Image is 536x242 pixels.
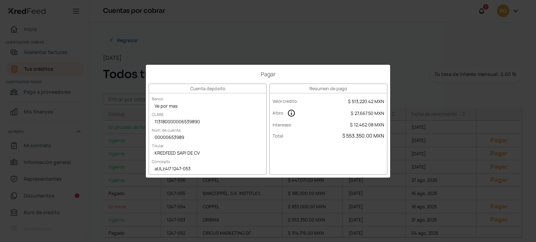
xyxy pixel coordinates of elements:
div: 00000653989 [149,133,266,143]
div: 113180000006539890 [149,117,266,127]
label: Valor crédito : [273,98,298,104]
label: Concepto [149,156,173,167]
div: Ve por mas [149,101,266,112]
span: $ 513,220.42 MXN [348,98,384,104]
h3: Resumen de pago [270,84,387,93]
span: $ 12,462.08 MXN [350,122,384,128]
label: Banco [149,93,166,104]
label: Total : [273,133,284,139]
h3: Cuenta depósito [149,84,266,93]
div: aULz4l7 1247-053 [149,164,266,174]
span: $ 553,350.00 MXN [342,132,384,139]
div: KREDFEED SAPI DE CV [149,148,266,159]
label: CLABE [149,109,166,120]
h1: Pagar [149,70,387,78]
label: Núm. de cuenta [149,125,183,135]
label: Titular [149,140,166,151]
span: $ 27,667.50 MXN [351,110,384,116]
label: Intereses : [273,122,292,128]
label: Aforo : [273,110,284,116]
